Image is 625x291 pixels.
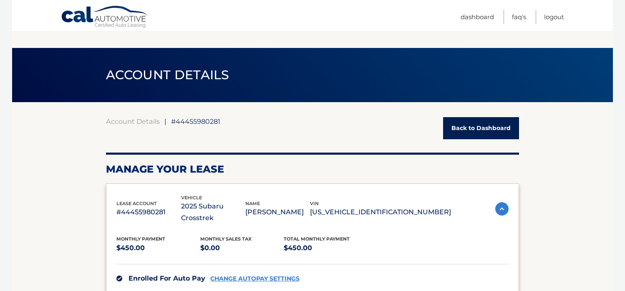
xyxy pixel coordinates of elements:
p: $450.00 [116,242,200,254]
span: Monthly sales Tax [200,236,252,242]
img: check.svg [116,276,122,281]
a: Cal Automotive [61,5,149,30]
p: [US_VEHICLE_IDENTIFICATION_NUMBER] [310,206,451,218]
a: Logout [544,10,564,24]
span: Total Monthly Payment [284,236,350,242]
span: ACCOUNT DETAILS [106,67,229,83]
span: Enrolled For Auto Pay [129,274,205,282]
p: $0.00 [200,242,284,254]
span: name [245,201,260,206]
a: Dashboard [461,10,494,24]
img: accordion-active.svg [495,202,509,216]
span: vehicle [181,195,202,201]
a: CHANGE AUTOPAY SETTINGS [210,275,300,282]
span: lease account [116,201,157,206]
span: Monthly Payment [116,236,165,242]
p: #44455980281 [116,206,181,218]
a: Account Details [106,117,160,125]
a: Back to Dashboard [443,117,519,139]
span: vin [310,201,319,206]
h2: Manage Your Lease [106,163,519,176]
p: 2025 Subaru Crosstrek [181,201,246,224]
span: #44455980281 [171,117,220,125]
a: FAQ's [512,10,526,24]
span: | [164,117,166,125]
p: $450.00 [284,242,368,254]
p: [PERSON_NAME] [245,206,310,218]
